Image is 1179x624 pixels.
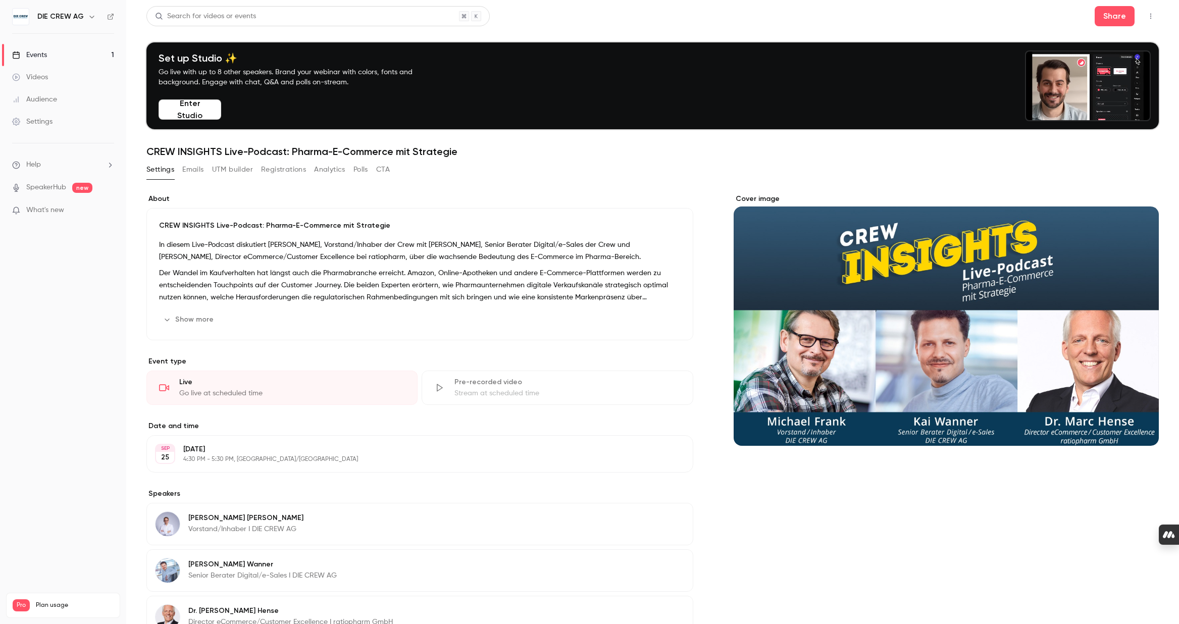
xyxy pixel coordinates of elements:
span: new [72,183,92,193]
h1: CREW INSIGHTS Live-Podcast: Pharma-E-Commerce mit Strategie [146,145,1159,158]
button: Analytics [314,162,345,178]
p: Event type [146,356,693,367]
label: Speakers [146,489,693,499]
div: Go live at scheduled time [179,388,405,398]
p: CREW INSIGHTS Live-Podcast: Pharma-E-Commerce mit Strategie [159,221,681,231]
button: Enter Studio [159,99,221,120]
div: Kai Wanner[PERSON_NAME] WannerSenior Berater Digital/e-Sales I DIE CREW AG [146,549,693,592]
span: Plan usage [36,601,114,609]
div: Michael Frank[PERSON_NAME] [PERSON_NAME]Vorstand/Inhaber I DIE CREW AG [146,503,693,545]
p: 4:30 PM - 5:30 PM, [GEOGRAPHIC_DATA]/[GEOGRAPHIC_DATA] [183,455,640,463]
span: Pro [13,599,30,611]
h4: Set up Studio ✨ [159,52,436,64]
p: Der Wandel im Kaufverhalten hat längst auch die Pharmabranche erreicht. Amazon, Online-Apotheken ... [159,267,681,303]
label: About [146,194,693,204]
span: What's new [26,205,64,216]
h6: DIE CREW AG [37,12,84,22]
li: help-dropdown-opener [12,160,114,170]
a: SpeakerHub [26,182,66,193]
p: Vorstand/Inhaber I DIE CREW AG [188,524,303,534]
img: DIE CREW AG [13,9,29,25]
img: Kai Wanner [156,558,180,583]
iframe: Noticeable Trigger [102,206,114,215]
span: Help [26,160,41,170]
div: SEP [156,445,174,452]
div: LiveGo live at scheduled time [146,371,418,405]
button: Share [1095,6,1135,26]
p: [PERSON_NAME] Wanner [188,559,337,569]
label: Date and time [146,421,693,431]
div: Events [12,50,47,60]
button: Show more [159,311,220,328]
button: Registrations [261,162,306,178]
button: Emails [182,162,203,178]
p: Go live with up to 8 other speakers. Brand your webinar with colors, fonts and background. Engage... [159,67,436,87]
button: CTA [376,162,390,178]
button: Polls [353,162,368,178]
p: Senior Berater Digital/e-Sales I DIE CREW AG [188,570,337,581]
label: Cover image [734,194,1159,204]
div: Videos [12,72,48,82]
p: In diesem Live-Podcast diskutiert [PERSON_NAME], Vorstand/Inhaber der Crew mit [PERSON_NAME], Sen... [159,239,681,263]
div: Live [179,377,405,387]
button: Settings [146,162,174,178]
div: Stream at scheduled time [454,388,680,398]
button: UTM builder [212,162,253,178]
p: 25 [161,452,169,462]
section: Cover image [734,194,1159,446]
div: Settings [12,117,53,127]
div: Audience [12,94,57,105]
p: Dr. [PERSON_NAME] Hense [188,606,393,616]
div: Search for videos or events [155,11,256,22]
p: [PERSON_NAME] [PERSON_NAME] [188,513,303,523]
img: Michael Frank [156,512,180,536]
p: [DATE] [183,444,640,454]
div: Pre-recorded video [454,377,680,387]
div: Pre-recorded videoStream at scheduled time [422,371,693,405]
